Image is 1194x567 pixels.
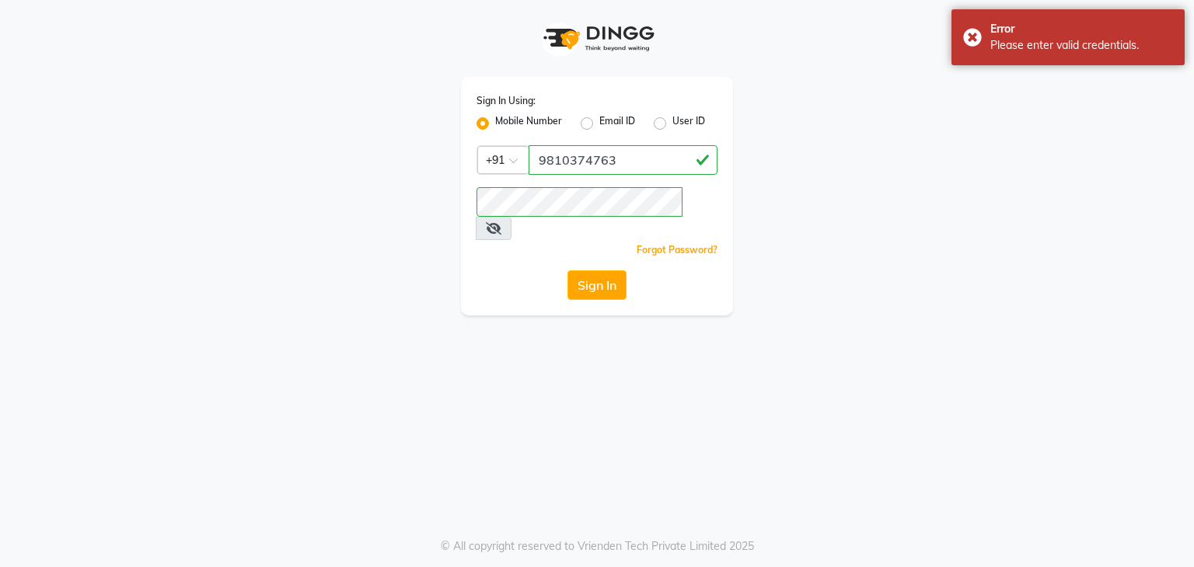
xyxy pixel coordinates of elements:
[990,21,1173,37] div: Error
[567,270,627,300] button: Sign In
[990,37,1173,54] div: Please enter valid credentials.
[672,114,705,133] label: User ID
[495,114,562,133] label: Mobile Number
[529,145,717,175] input: Username
[637,244,717,256] a: Forgot Password?
[535,16,659,61] img: logo1.svg
[477,187,683,217] input: Username
[477,94,536,108] label: Sign In Using:
[599,114,635,133] label: Email ID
